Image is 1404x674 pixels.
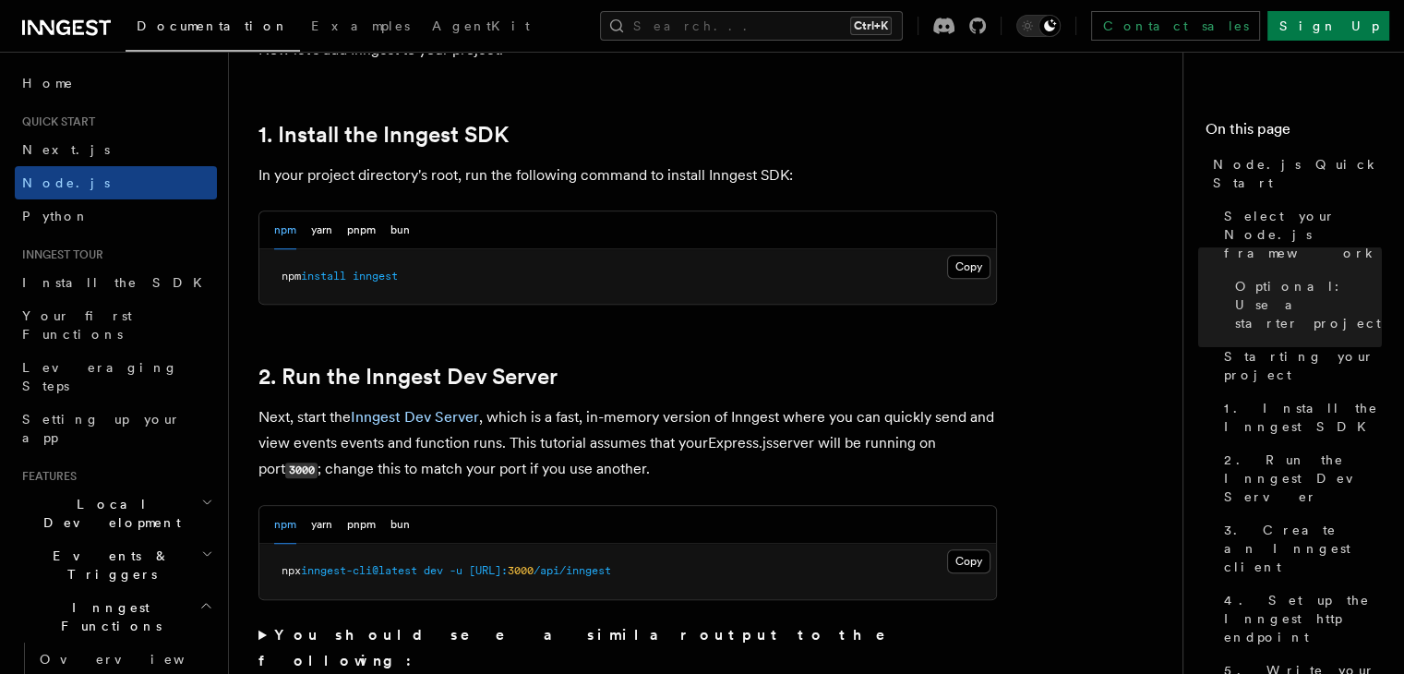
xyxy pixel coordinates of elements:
a: Optional: Use a starter project [1228,270,1382,340]
span: 1. Install the Inngest SDK [1224,399,1382,436]
span: 3. Create an Inngest client [1224,521,1382,576]
span: Documentation [137,18,289,33]
a: Node.js [15,166,217,199]
span: Select your Node.js framework [1224,207,1382,262]
a: 2. Run the Inngest Dev Server [258,364,558,390]
a: Sign Up [1267,11,1389,41]
a: AgentKit [421,6,541,50]
a: Next.js [15,133,217,166]
span: dev [424,564,443,577]
a: Documentation [126,6,300,52]
span: Home [22,74,74,92]
span: npx [282,564,301,577]
code: 3000 [285,463,318,478]
span: 2. Run the Inngest Dev Server [1224,451,1382,506]
button: Copy [947,255,990,279]
a: Install the SDK [15,266,217,299]
a: Select your Node.js framework [1217,199,1382,270]
h4: On this page [1206,118,1382,148]
strong: You should see a similar output to the following: [258,626,911,669]
span: Your first Functions [22,308,132,342]
a: Examples [300,6,421,50]
span: Local Development [15,495,201,532]
span: Setting up your app [22,412,181,445]
a: 1. Install the Inngest SDK [258,122,509,148]
span: Optional: Use a starter project [1235,277,1382,332]
a: Leveraging Steps [15,351,217,403]
span: Examples [311,18,410,33]
a: Contact sales [1091,11,1260,41]
button: Toggle dark mode [1016,15,1061,37]
button: Search...Ctrl+K [600,11,903,41]
p: In your project directory's root, run the following command to install Inngest SDK: [258,162,997,188]
button: yarn [311,211,332,249]
kbd: Ctrl+K [850,17,892,35]
span: Node.js [22,175,110,190]
span: Inngest Functions [15,598,199,635]
span: 4. Set up the Inngest http endpoint [1224,591,1382,646]
button: Inngest Functions [15,591,217,643]
span: AgentKit [432,18,530,33]
summary: You should see a similar output to the following: [258,622,997,674]
span: Features [15,469,77,484]
button: npm [274,211,296,249]
a: 2. Run the Inngest Dev Server [1217,443,1382,513]
a: Starting your project [1217,340,1382,391]
a: Inngest Dev Server [351,408,479,426]
span: install [301,270,346,283]
a: 4. Set up the Inngest http endpoint [1217,584,1382,654]
button: bun [390,506,410,544]
button: yarn [311,506,332,544]
span: Leveraging Steps [22,360,178,393]
button: pnpm [347,506,376,544]
p: Next, start the , which is a fast, in-memory version of Inngest where you can quickly send and vi... [258,404,997,483]
button: bun [390,211,410,249]
span: inngest [353,270,398,283]
a: 3. Create an Inngest client [1217,513,1382,584]
span: /api/inngest [534,564,611,577]
a: Your first Functions [15,299,217,351]
span: Python [22,209,90,223]
span: Quick start [15,114,95,129]
span: npm [282,270,301,283]
a: 1. Install the Inngest SDK [1217,391,1382,443]
span: 3000 [508,564,534,577]
button: Local Development [15,487,217,539]
span: Install the SDK [22,275,213,290]
span: Overview [40,652,230,667]
span: Events & Triggers [15,547,201,584]
a: Node.js Quick Start [1206,148,1382,199]
button: Events & Triggers [15,539,217,591]
span: Node.js Quick Start [1213,155,1382,192]
span: -u [450,564,462,577]
span: Starting your project [1224,347,1382,384]
span: Inngest tour [15,247,103,262]
span: Next.js [22,142,110,157]
span: inngest-cli@latest [301,564,417,577]
a: Setting up your app [15,403,217,454]
span: [URL]: [469,564,508,577]
button: npm [274,506,296,544]
button: pnpm [347,211,376,249]
a: Home [15,66,217,100]
button: Copy [947,549,990,573]
a: Python [15,199,217,233]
